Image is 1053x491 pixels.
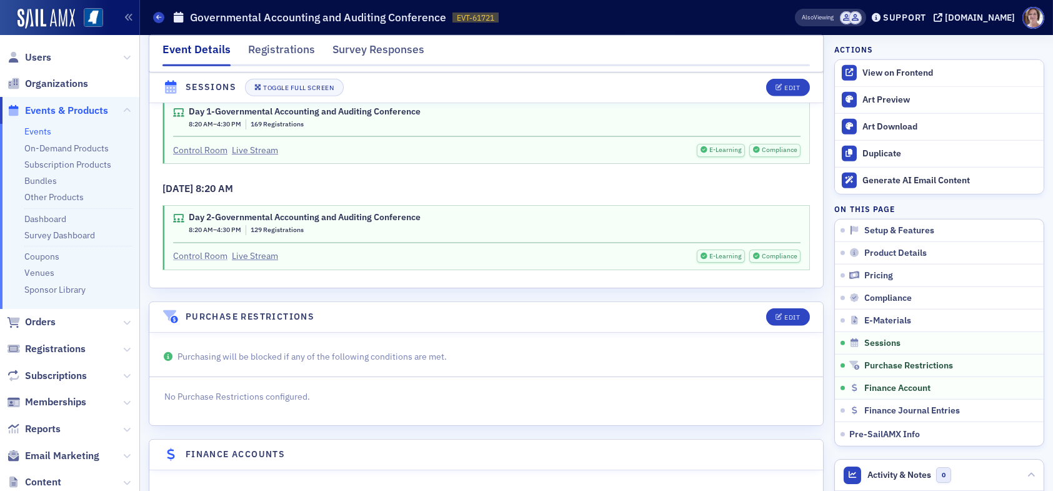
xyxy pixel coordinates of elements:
[883,12,926,23] div: Support
[457,13,494,23] span: EVT-61721
[332,41,424,64] div: Survey Responses
[251,119,304,128] span: 169 Registrations
[784,314,800,321] div: Edit
[862,175,1037,186] div: Generate AI Email Content
[7,77,88,91] a: Organizations
[784,84,800,91] div: Edit
[24,175,57,186] a: Bundles
[709,145,742,155] span: E-Learning
[25,475,61,489] span: Content
[849,428,920,440] span: Pre-SailAMX Info
[165,390,808,403] p: No Purchase Restrictions configured.
[835,167,1044,194] button: Generate AI Email Content
[17,9,75,29] img: SailAMX
[25,104,108,118] span: Events & Products
[189,225,213,234] time: 8:20 AM
[173,250,227,263] a: Control Room
[7,475,61,489] a: Content
[840,11,853,24] span: MSCPA Conference
[7,51,51,64] a: Users
[217,119,241,128] time: 4:30 PM
[864,383,931,394] span: Finance Account
[248,41,315,64] div: Registrations
[7,342,86,356] a: Registrations
[25,51,51,64] span: Users
[862,121,1037,133] div: Art Download
[761,145,797,155] span: Compliance
[766,308,809,326] button: Edit
[162,41,231,66] div: Event Details
[761,251,797,261] span: Compliance
[7,395,86,409] a: Memberships
[24,159,111,170] a: Subscription Products
[835,87,1044,113] a: Art Preview
[945,12,1015,23] div: [DOMAIN_NAME]
[864,270,893,281] span: Pricing
[24,213,66,225] a: Dashboard
[196,182,233,195] span: 8:20 AM
[25,77,88,91] span: Organizations
[24,230,95,241] a: Survey Dashboard
[189,119,241,129] span: –
[24,284,86,295] a: Sponsor Library
[24,251,59,262] a: Coupons
[864,248,927,259] span: Product Details
[190,10,446,25] h1: Governmental Accounting and Auditing Conference
[24,267,54,278] a: Venues
[7,422,61,436] a: Reports
[25,369,87,383] span: Subscriptions
[864,338,901,349] span: Sessions
[217,225,241,234] time: 4:30 PM
[849,11,862,24] span: Ellen Yarbrough
[189,106,421,118] div: Day 1-Governmental Accounting and Auditing Conference
[7,315,56,329] a: Orders
[7,449,99,463] a: Email Marketing
[24,191,84,203] a: Other Products
[186,448,285,461] h4: Finance Accounts
[835,113,1044,140] a: Art Download
[864,293,912,304] span: Compliance
[162,350,810,363] p: Purchasing will be blocked if any of the following conditions are met.
[186,81,236,94] h4: Sessions
[709,251,742,261] span: E-Learning
[7,104,108,118] a: Events & Products
[864,405,960,417] span: Finance Journal Entries
[25,422,61,436] span: Reports
[834,203,1044,215] h4: On this page
[864,225,934,236] span: Setup & Features
[25,395,86,409] span: Memberships
[868,468,932,482] span: Activity & Notes
[263,84,334,91] div: Toggle Full Screen
[75,8,103,29] a: View Homepage
[766,79,809,96] button: Edit
[189,119,213,128] time: 8:20 AM
[173,144,227,157] a: Control Room
[936,467,952,483] span: 0
[84,8,103,28] img: SailAMX
[24,143,109,154] a: On-Demand Products
[232,250,278,263] a: Live Stream
[251,225,304,234] span: 129 Registrations
[835,140,1044,167] button: Duplicate
[862,148,1037,159] div: Duplicate
[245,79,344,96] button: Toggle Full Screen
[862,94,1037,106] div: Art Preview
[232,144,278,157] a: Live Stream
[24,126,51,137] a: Events
[834,44,873,55] h4: Actions
[1022,7,1044,29] span: Profile
[934,13,1019,22] button: [DOMAIN_NAME]
[864,360,953,372] span: Purchase Restrictions
[802,13,834,22] span: Viewing
[25,449,99,463] span: Email Marketing
[186,310,314,323] h4: Purchase Restrictions
[7,369,87,383] a: Subscriptions
[189,212,421,223] div: Day 2-Governmental Accounting and Auditing Conference
[802,13,814,21] div: Also
[25,315,56,329] span: Orders
[189,225,241,235] span: –
[835,60,1044,86] a: View on Frontend
[25,342,86,356] span: Registrations
[862,68,1037,79] div: View on Frontend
